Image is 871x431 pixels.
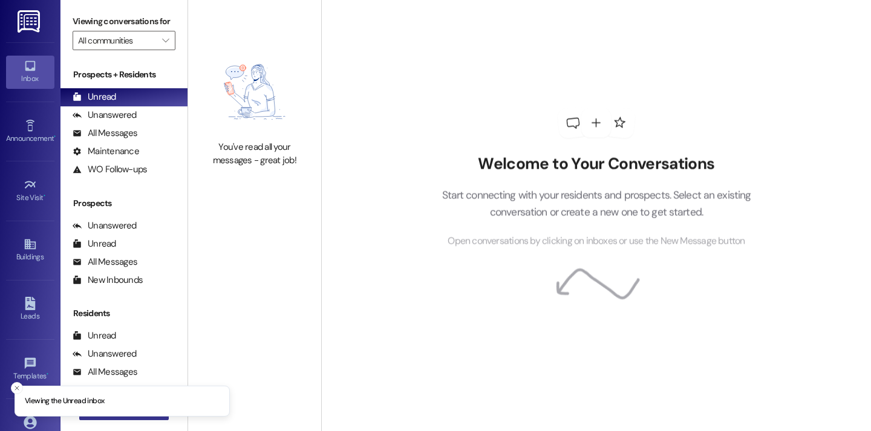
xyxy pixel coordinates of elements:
img: empty-state [201,49,308,135]
a: Leads [6,293,54,326]
div: New Inbounds [73,274,143,287]
div: Maintenance [73,145,139,158]
a: Inbox [6,56,54,88]
div: Prospects [60,197,188,210]
div: Unread [73,238,116,250]
div: WO Follow-ups [73,163,147,176]
span: • [44,192,45,200]
span: • [47,370,48,378]
span: Open conversations by clicking on inboxes or use the New Message button [448,233,745,248]
a: Buildings [6,234,54,267]
div: All Messages [73,256,137,268]
a: Templates • [6,353,54,386]
div: Unread [73,91,116,103]
div: Unread [73,329,116,342]
div: All Messages [73,366,137,378]
p: Start connecting with your residents and prospects. Select an existing conversation or create a n... [423,186,769,221]
div: You've read all your messages - great job! [201,141,308,167]
div: Unanswered [73,109,137,122]
img: ResiDesk Logo [18,10,42,33]
div: All Messages [73,127,137,140]
input: All communities [78,31,156,50]
div: Unanswered [73,219,137,232]
span: • [54,132,56,141]
label: Viewing conversations for [73,12,175,31]
button: Close toast [11,382,23,394]
div: Unanswered [73,348,137,360]
div: Prospects + Residents [60,68,188,81]
h2: Welcome to Your Conversations [423,155,769,174]
div: Residents [60,307,188,320]
i:  [162,36,169,45]
a: Site Visit • [6,175,54,207]
p: Viewing the Unread inbox [25,396,104,407]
